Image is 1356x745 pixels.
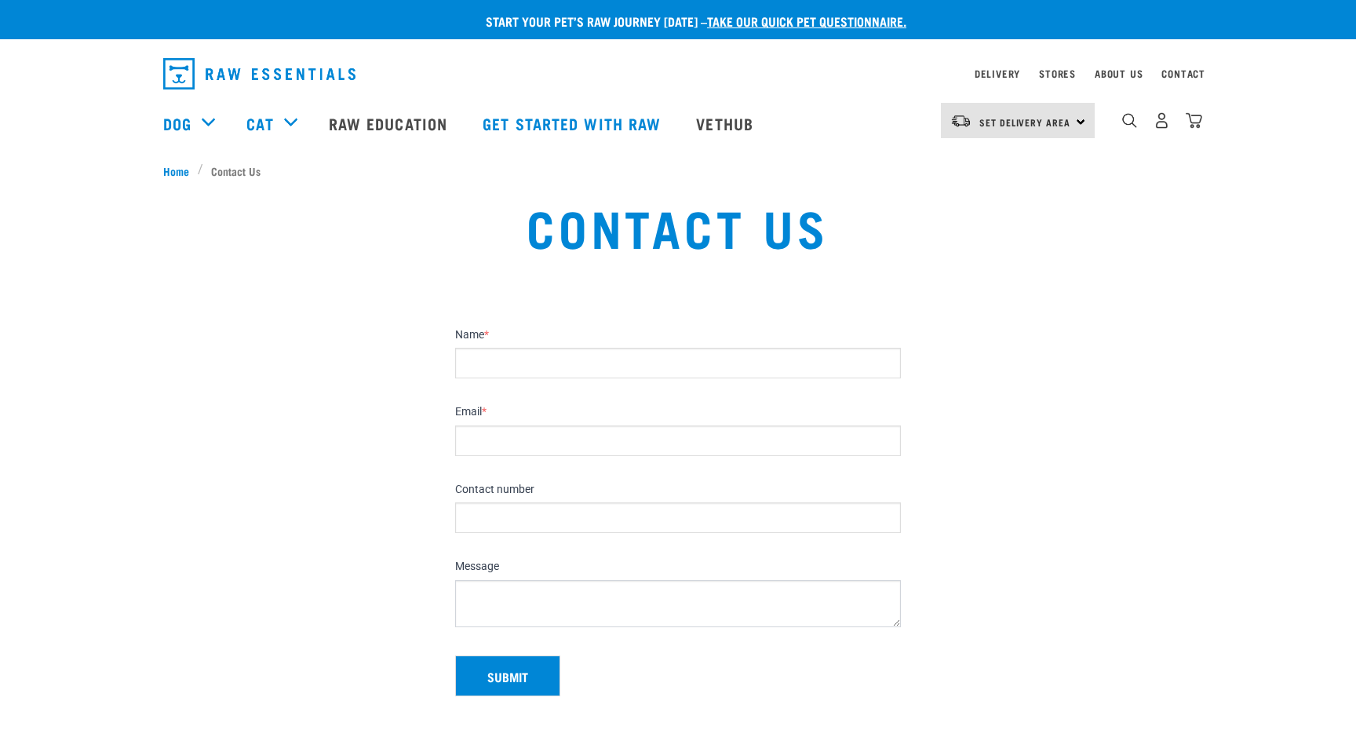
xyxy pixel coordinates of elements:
nav: breadcrumbs [163,163,1193,179]
img: home-icon-1@2x.png [1122,113,1137,128]
a: Raw Education [313,92,467,155]
a: About Us [1095,71,1143,76]
a: take our quick pet questionnaire. [707,17,906,24]
img: Raw Essentials Logo [163,58,355,89]
a: Dog [163,111,191,135]
a: Home [163,163,198,179]
a: Delivery [975,71,1020,76]
span: Set Delivery Area [979,119,1070,125]
button: Submit [455,656,560,696]
span: Home [163,163,189,179]
a: Stores [1039,71,1076,76]
label: Contact number [455,483,901,497]
a: Cat [246,111,273,135]
label: Message [455,560,901,574]
nav: dropdown navigation [151,52,1205,96]
a: Vethub [680,92,773,155]
a: Get started with Raw [467,92,680,155]
img: van-moving.png [950,114,971,128]
label: Email [455,405,901,419]
label: Name [455,328,901,342]
a: Contact [1161,71,1205,76]
img: home-icon@2x.png [1186,112,1202,129]
h1: Contact Us [254,198,1102,254]
img: user.png [1154,112,1170,129]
